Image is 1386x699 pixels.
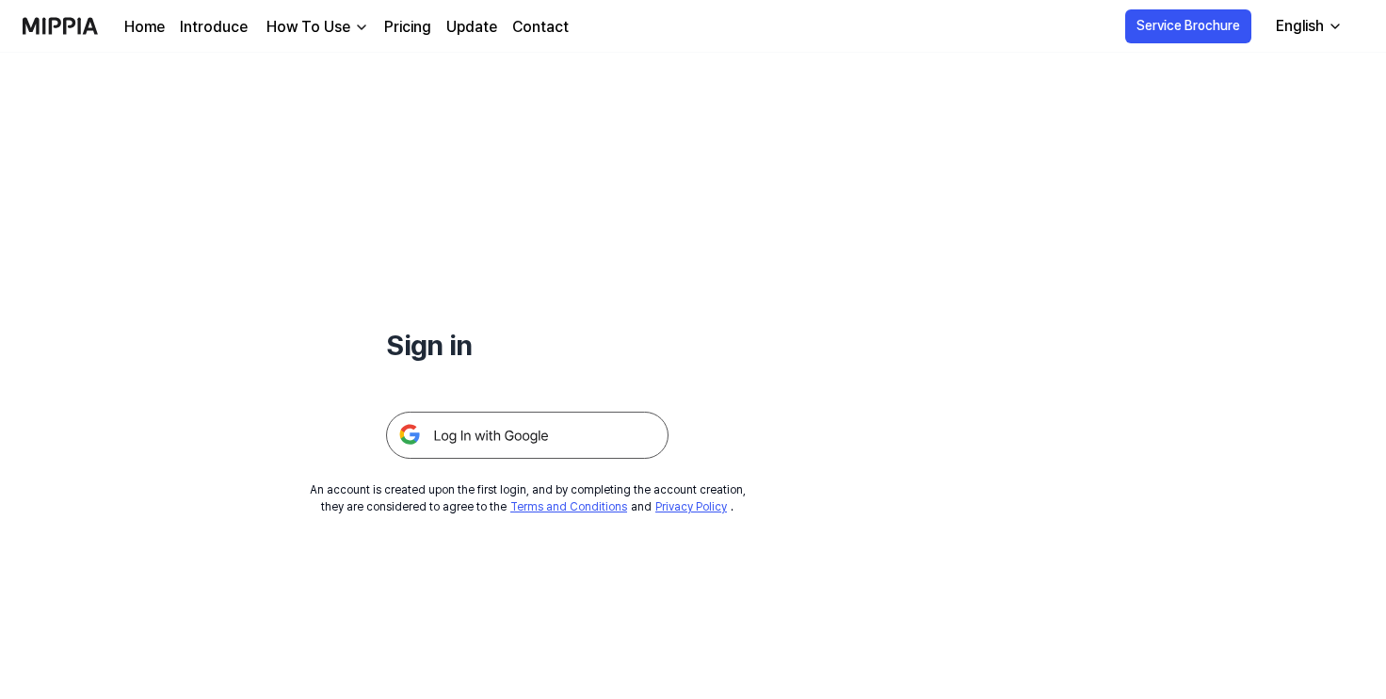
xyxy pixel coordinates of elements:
[386,412,669,459] img: 구글 로그인 버튼
[386,324,669,366] h1: Sign in
[512,16,569,39] a: Contact
[354,20,369,35] img: down
[510,500,627,513] a: Terms and Conditions
[446,16,497,39] a: Update
[263,16,354,39] div: How To Use
[263,16,369,39] button: How To Use
[384,16,431,39] a: Pricing
[1261,8,1354,45] button: English
[124,16,165,39] a: Home
[180,16,248,39] a: Introduce
[310,481,746,515] div: An account is created upon the first login, and by completing the account creation, they are cons...
[655,500,727,513] a: Privacy Policy
[1125,9,1251,43] button: Service Brochure
[1272,15,1328,38] div: English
